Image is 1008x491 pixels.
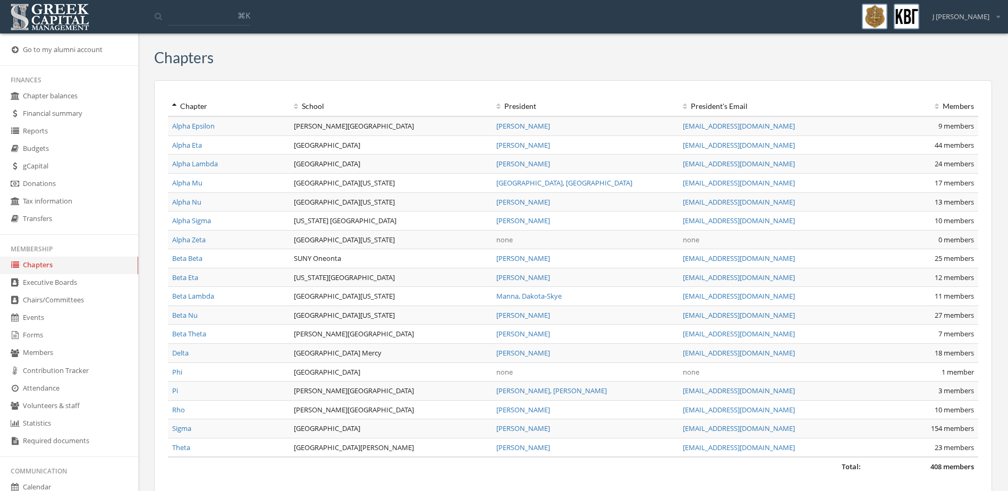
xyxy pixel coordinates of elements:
a: [EMAIL_ADDRESS][DOMAIN_NAME] [683,348,795,358]
a: Alpha Zeta [172,235,206,244]
a: [EMAIL_ADDRESS][DOMAIN_NAME] [683,291,795,301]
a: [PERSON_NAME], [PERSON_NAME] [496,386,607,395]
a: Theta [172,443,190,452]
span: none [683,235,699,244]
span: 44 members [935,140,974,150]
a: [EMAIL_ADDRESS][DOMAIN_NAME] [683,216,795,225]
a: [PERSON_NAME] [496,329,550,338]
a: [PERSON_NAME] [496,140,550,150]
td: [GEOGRAPHIC_DATA] Mercy [290,344,492,363]
a: [PERSON_NAME] [496,310,550,320]
a: Rho [172,405,185,414]
span: 1 member [942,367,974,377]
span: 11 members [935,291,974,301]
td: [GEOGRAPHIC_DATA][US_STATE] [290,287,492,306]
a: [EMAIL_ADDRESS][DOMAIN_NAME] [683,310,795,320]
a: Alpha Lambda [172,159,218,168]
a: [EMAIL_ADDRESS][DOMAIN_NAME] [683,140,795,150]
td: [GEOGRAPHIC_DATA] [290,136,492,155]
a: [PERSON_NAME] [496,197,550,207]
a: [EMAIL_ADDRESS][DOMAIN_NAME] [683,424,795,433]
span: 24 members [935,159,974,168]
span: 408 members [930,462,974,471]
a: Beta Theta [172,329,206,338]
span: 18 members [935,348,974,358]
a: [PERSON_NAME] [496,273,550,282]
td: [PERSON_NAME][GEOGRAPHIC_DATA] [290,325,492,344]
a: [PERSON_NAME] [496,424,550,433]
span: ⌘K [238,10,250,21]
div: President 's Email [683,101,861,112]
a: [EMAIL_ADDRESS][DOMAIN_NAME] [683,405,795,414]
a: [EMAIL_ADDRESS][DOMAIN_NAME] [683,443,795,452]
span: 27 members [935,310,974,320]
span: 154 members [931,424,974,433]
a: Sigma [172,424,191,433]
div: J [PERSON_NAME] [926,4,1000,22]
span: none [683,367,699,377]
a: [PERSON_NAME] [496,443,550,452]
span: 17 members [935,178,974,188]
a: Alpha Sigma [172,216,211,225]
span: 10 members [935,216,974,225]
span: 0 members [938,235,974,244]
td: [GEOGRAPHIC_DATA][US_STATE] [290,230,492,249]
a: [EMAIL_ADDRESS][DOMAIN_NAME] [683,159,795,168]
a: [EMAIL_ADDRESS][DOMAIN_NAME] [683,197,795,207]
a: Beta Eta [172,273,198,282]
span: 3 members [938,386,974,395]
td: [GEOGRAPHIC_DATA][PERSON_NAME] [290,438,492,457]
span: 10 members [935,405,974,414]
a: Beta Beta [172,253,202,263]
td: [GEOGRAPHIC_DATA] [290,419,492,438]
a: Phi [172,367,182,377]
a: Delta [172,348,189,358]
td: [US_STATE][GEOGRAPHIC_DATA] [290,268,492,287]
span: none [496,367,513,377]
span: 12 members [935,273,974,282]
a: [PERSON_NAME] [496,348,550,358]
span: 13 members [935,197,974,207]
a: [GEOGRAPHIC_DATA], [GEOGRAPHIC_DATA] [496,178,632,188]
span: 9 members [938,121,974,131]
div: Chapter [172,101,285,112]
a: Alpha Epsilon [172,121,215,131]
td: [PERSON_NAME][GEOGRAPHIC_DATA] [290,116,492,136]
span: 23 members [935,443,974,452]
td: [GEOGRAPHIC_DATA] [290,362,492,382]
a: [EMAIL_ADDRESS][DOMAIN_NAME] [683,178,795,188]
a: Alpha Nu [172,197,201,207]
td: [GEOGRAPHIC_DATA][US_STATE] [290,173,492,192]
td: [GEOGRAPHIC_DATA][US_STATE] [290,306,492,325]
div: President [496,101,674,112]
td: [PERSON_NAME][GEOGRAPHIC_DATA] [290,400,492,419]
a: [PERSON_NAME] [496,159,550,168]
div: Members [869,101,975,112]
td: [US_STATE] [GEOGRAPHIC_DATA] [290,211,492,231]
a: Beta Lambda [172,291,214,301]
a: [PERSON_NAME] [496,216,550,225]
a: [EMAIL_ADDRESS][DOMAIN_NAME] [683,329,795,338]
div: School [294,101,488,112]
a: Alpha Mu [172,178,202,188]
a: [EMAIL_ADDRESS][DOMAIN_NAME] [683,253,795,263]
td: Total: [168,457,865,476]
span: 25 members [935,253,974,263]
a: [EMAIL_ADDRESS][DOMAIN_NAME] [683,386,795,395]
span: none [496,235,513,244]
span: 7 members [938,329,974,338]
td: [PERSON_NAME][GEOGRAPHIC_DATA] [290,382,492,401]
a: [PERSON_NAME] [496,405,550,414]
a: Alpha Eta [172,140,202,150]
a: [PERSON_NAME] [496,253,550,263]
td: [GEOGRAPHIC_DATA] [290,155,492,174]
td: SUNY Oneonta [290,249,492,268]
a: Beta Nu [172,310,198,320]
a: [EMAIL_ADDRESS][DOMAIN_NAME] [683,121,795,131]
a: [PERSON_NAME] [496,121,550,131]
h3: Chapters [154,49,214,66]
a: Manna, Dakota-Skye [496,291,562,301]
span: J [PERSON_NAME] [933,12,989,22]
a: Pi [172,386,178,395]
td: [GEOGRAPHIC_DATA][US_STATE] [290,192,492,211]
